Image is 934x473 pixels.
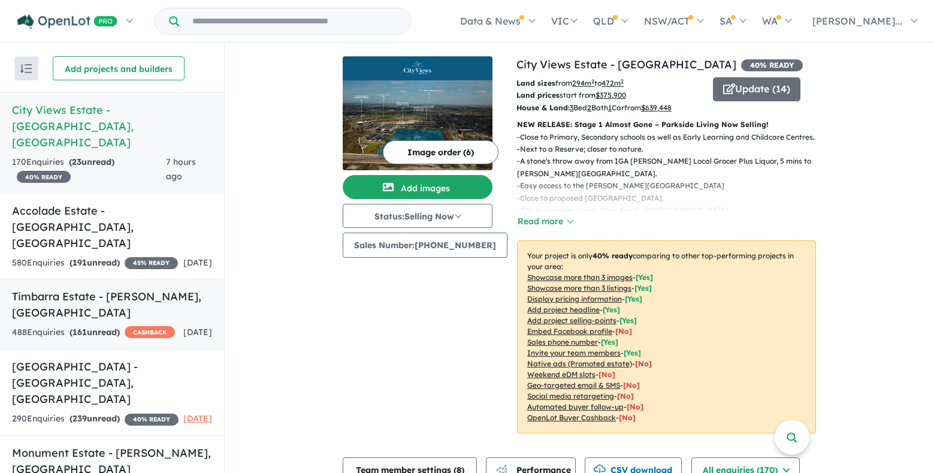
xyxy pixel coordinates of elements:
p: - City skyline views only 23km North of [GEOGRAPHIC_DATA]. [517,204,826,216]
u: $ 375,900 [596,91,626,100]
p: Your project is only comparing to other top-performing projects in your area: - - - - - - - - - -... [517,240,816,433]
span: 7 hours ago [166,156,196,182]
span: 45 % READY [125,257,178,269]
div: 580 Enquir ies [12,256,178,270]
u: Native ads (Promoted estate) [527,359,632,368]
p: from [516,77,704,89]
span: [ Yes ] [601,338,618,347]
strong: ( unread) [69,257,120,268]
u: 2 [587,103,591,112]
sup: 2 [621,78,624,85]
span: [No] [617,391,634,400]
u: $ 639,448 [641,103,672,112]
div: 290 Enquir ies [12,412,179,426]
u: 472 m [601,79,624,88]
p: Bed Bath Car from [516,102,704,114]
u: 1 [608,103,612,112]
span: [ Yes ] [636,273,653,282]
p: - Easy access to the [PERSON_NAME][GEOGRAPHIC_DATA] [517,180,826,192]
span: 161 [72,327,87,338]
span: [No] [635,359,652,368]
span: 239 [72,413,87,424]
button: Status:Selling Now [343,204,492,228]
b: Land prices [516,91,560,100]
p: - A stone's throw away from IGA [PERSON_NAME] Local Grocer Plus Liquor, 5 mins to [PERSON_NAME][G... [517,155,826,180]
span: [ Yes ] [634,284,652,293]
u: Display pricing information [527,294,622,303]
u: Geo-targeted email & SMS [527,381,620,390]
u: Showcase more than 3 listings [527,284,631,293]
span: 191 [72,257,87,268]
img: Openlot PRO Logo White [17,14,117,29]
a: City Views Estate - [GEOGRAPHIC_DATA] [516,58,736,71]
span: 23 [72,156,81,167]
img: line-chart.svg [496,465,507,471]
span: [DATE] [183,413,212,424]
u: Showcase more than 3 images [527,273,633,282]
img: sort.svg [20,64,32,73]
u: OpenLot Buyer Cashback [527,413,616,422]
u: 294 m [572,79,594,88]
button: Add projects and builders [53,56,185,80]
b: House & Land: [516,103,570,112]
button: Update (14) [713,77,800,101]
u: Add project selling-points [527,316,616,325]
input: Try estate name, suburb, builder or developer [182,8,409,34]
strong: ( unread) [69,327,120,338]
span: [ Yes ] [624,348,641,357]
b: 40 % ready [593,251,633,260]
button: Read more [517,215,573,228]
span: CASHBACK [125,326,175,338]
span: [PERSON_NAME]... [812,15,902,27]
p: - Close to proposed [GEOGRAPHIC_DATA]. [517,192,826,204]
span: [ No ] [615,327,632,336]
span: [No] [599,370,615,379]
strong: ( unread) [69,413,120,424]
button: Add images [343,175,492,199]
u: Social media retargeting [527,391,614,400]
div: 488 Enquir ies [12,326,175,340]
u: Weekend eDM slots [527,370,596,379]
p: - Next to a Reserve; closer to nature. [517,143,826,155]
b: Land sizes [516,79,555,88]
span: [ Yes ] [603,305,620,314]
span: [DATE] [183,257,212,268]
p: NEW RELEASE: Stage 1 Almost Gone – Parkside Living Now Selling! [517,119,816,131]
u: Invite your team members [527,348,621,357]
sup: 2 [591,78,594,85]
button: Sales Number:[PHONE_NUMBER] [343,233,507,258]
span: 40 % READY [17,171,71,183]
span: 40 % READY [741,59,803,71]
span: [ Yes ] [625,294,642,303]
u: Embed Facebook profile [527,327,612,336]
u: Automated buyer follow-up [527,402,624,411]
span: [DATE] [183,327,212,338]
span: 40 % READY [125,414,179,426]
u: Add project headline [527,305,600,314]
span: to [594,79,624,88]
img: City Views Estate - Wollert [343,80,492,170]
p: start from [516,89,704,101]
h5: City Views Estate - [GEOGRAPHIC_DATA] , [GEOGRAPHIC_DATA] [12,102,212,150]
span: [ Yes ] [619,316,637,325]
span: [No] [619,413,636,422]
span: [No] [623,381,640,390]
p: - Close to Primary, Secondary schools as well as Early Learning and Childcare Centres. [517,131,826,143]
strong: ( unread) [69,156,114,167]
h5: Timbarra Estate - [PERSON_NAME] , [GEOGRAPHIC_DATA] [12,288,212,321]
h5: [GEOGRAPHIC_DATA] - [GEOGRAPHIC_DATA] , [GEOGRAPHIC_DATA] [12,358,212,407]
u: Sales phone number [527,338,598,347]
a: City Views Estate - Wollert LogoCity Views Estate - Wollert [343,56,492,170]
div: 170 Enquir ies [12,155,166,184]
span: [No] [627,402,643,411]
u: 3 [570,103,573,112]
h5: Accolade Estate - [GEOGRAPHIC_DATA] , [GEOGRAPHIC_DATA] [12,203,212,251]
button: Image order (6) [383,140,498,164]
img: City Views Estate - Wollert Logo [347,61,488,76]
